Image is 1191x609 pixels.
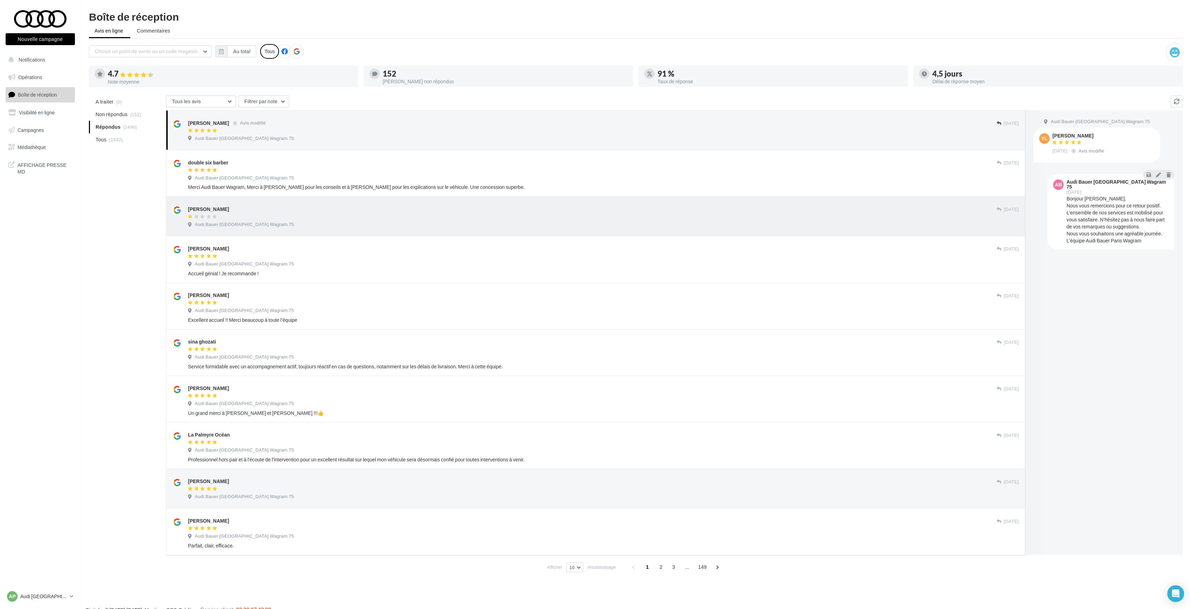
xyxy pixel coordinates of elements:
span: 2 [655,561,667,573]
span: [DATE] [1004,518,1019,525]
div: Excellent accueil !! Merci beaucoup à toute l’équipe [188,317,1019,324]
span: Audi Bauer [GEOGRAPHIC_DATA] Wagram 75 [195,135,294,142]
span: Audi Bauer [GEOGRAPHIC_DATA] Wagram 75 [195,221,294,228]
div: [PERSON_NAME] [188,120,229,127]
span: Médiathèque [18,144,46,150]
a: Boîte de réception [4,87,76,102]
span: [DATE] [1004,246,1019,252]
div: 4.7 [108,70,353,78]
div: [PERSON_NAME] [188,292,229,299]
button: Au total [215,45,256,57]
div: Tous [260,44,279,59]
span: [DATE] [1004,120,1019,127]
span: ... [682,561,693,573]
span: AFFICHAGE PRESSE MD [18,160,72,175]
span: 10 [569,565,574,570]
button: Notifications [4,52,74,67]
span: Audi Bauer [GEOGRAPHIC_DATA] Wagram 75 [195,494,294,500]
a: Visibilité en ligne [4,105,76,120]
span: Avis modifié [240,120,266,126]
div: sina ghozati [188,338,216,345]
span: [DATE] [1004,479,1019,485]
span: Audi Bauer [GEOGRAPHIC_DATA] Wagram 75 [195,447,294,453]
div: Open Intercom Messenger [1167,585,1184,602]
a: Opérations [4,70,76,85]
button: Nouvelle campagne [6,33,75,45]
span: (0) [116,99,122,105]
p: Audi [GEOGRAPHIC_DATA] 17 [20,593,67,600]
span: 1 [642,561,653,573]
span: [DATE] [1004,339,1019,346]
span: Non répondus [96,111,127,118]
button: Au total [227,45,256,57]
div: Un grand merci à [PERSON_NAME] et [PERSON_NAME] !!!👍 [188,410,1019,417]
div: 152 [383,70,627,78]
div: Accueil génial ! Je recommande ! [188,270,1019,277]
span: Audi Bauer [GEOGRAPHIC_DATA] Wagram 75 [195,533,294,539]
span: Opérations [18,74,42,80]
div: Délai de réponse moyen [932,79,1177,84]
span: Boîte de réception [18,92,57,98]
span: Tous les avis [172,98,201,104]
span: AP [9,593,15,600]
span: Visibilité en ligne [19,109,55,115]
span: Afficher [547,564,562,571]
span: Audi Bauer [GEOGRAPHIC_DATA] Wagram 75 [195,354,294,360]
span: [DATE] [1004,386,1019,392]
a: Campagnes [4,123,76,137]
span: Avis modifié [1079,148,1104,154]
div: double six barber [188,159,228,166]
div: Professionnel hors pair et à l'écoute de l'intervention pour un excellent résultat sur lequel mon... [188,456,1019,463]
span: Choisir un point de vente ou un code magasin [95,48,197,54]
div: Boîte de réception [89,11,1183,22]
span: [DATE] [1004,206,1019,213]
span: Audi Bauer [GEOGRAPHIC_DATA] Wagram 75 [195,261,294,267]
div: Audi Bauer [GEOGRAPHIC_DATA] Wagram 75 [1066,179,1167,189]
div: [PERSON_NAME] [188,206,229,213]
button: Tous les avis [166,95,236,107]
div: [PERSON_NAME] [188,245,229,252]
div: La Palmyre Océan [188,431,230,438]
div: [PERSON_NAME] [188,478,229,485]
button: Filtrer par note [238,95,289,107]
button: 10 [566,562,583,572]
div: [PERSON_NAME] [188,517,229,524]
span: Audi Bauer [GEOGRAPHIC_DATA] Wagram 75 [195,175,294,181]
span: Campagnes [18,127,44,133]
div: Taux de réponse [657,79,902,84]
div: Note moyenne [108,79,353,84]
div: 4,5 jours [932,70,1177,78]
div: Parfait, clair, efficace. [188,542,1019,549]
span: [DATE] [1004,293,1019,299]
span: Audi Bauer [GEOGRAPHIC_DATA] Wagram 75 [195,307,294,314]
span: Audi Bauer [GEOGRAPHIC_DATA] Wagram 75 [195,401,294,407]
span: A traiter [96,98,113,105]
div: [PERSON_NAME] [188,385,229,392]
div: [PERSON_NAME] [1052,133,1106,138]
div: Bonjour [PERSON_NAME], Nous vous remercions pour ce retour positif. L’ensemble de nos services es... [1066,195,1169,244]
a: AP Audi [GEOGRAPHIC_DATA] 17 [6,590,75,603]
span: YL [1041,135,1047,142]
span: résultats/page [587,564,616,571]
span: [DATE] [1004,432,1019,439]
a: AFFICHAGE PRESSE MD [4,157,76,178]
div: Service formidable avec un accompagnement actif, toujours réactif en cas de questions, notamment ... [188,363,1019,370]
span: [DATE] [1066,190,1081,194]
div: Merci Audi Bauer Wagram, Merci à [PERSON_NAME] pour les conseils et à [PERSON_NAME] pour les expl... [188,184,1019,191]
span: [DATE] [1004,160,1019,166]
a: Médiathèque [4,140,76,155]
span: 3 [668,561,679,573]
span: Notifications [19,57,45,63]
span: [DATE] [1052,148,1067,154]
button: Choisir un point de vente ou un code magasin [89,45,211,57]
span: Tous [96,136,106,143]
div: [PERSON_NAME] non répondus [383,79,627,84]
span: 149 [695,561,709,573]
span: (152) [130,112,141,117]
span: Commentaires [137,27,170,34]
span: (1642) [109,137,123,142]
span: AB [1055,181,1062,188]
div: 91 % [657,70,902,78]
span: Audi Bauer [GEOGRAPHIC_DATA] Wagram 75 [1051,119,1150,125]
